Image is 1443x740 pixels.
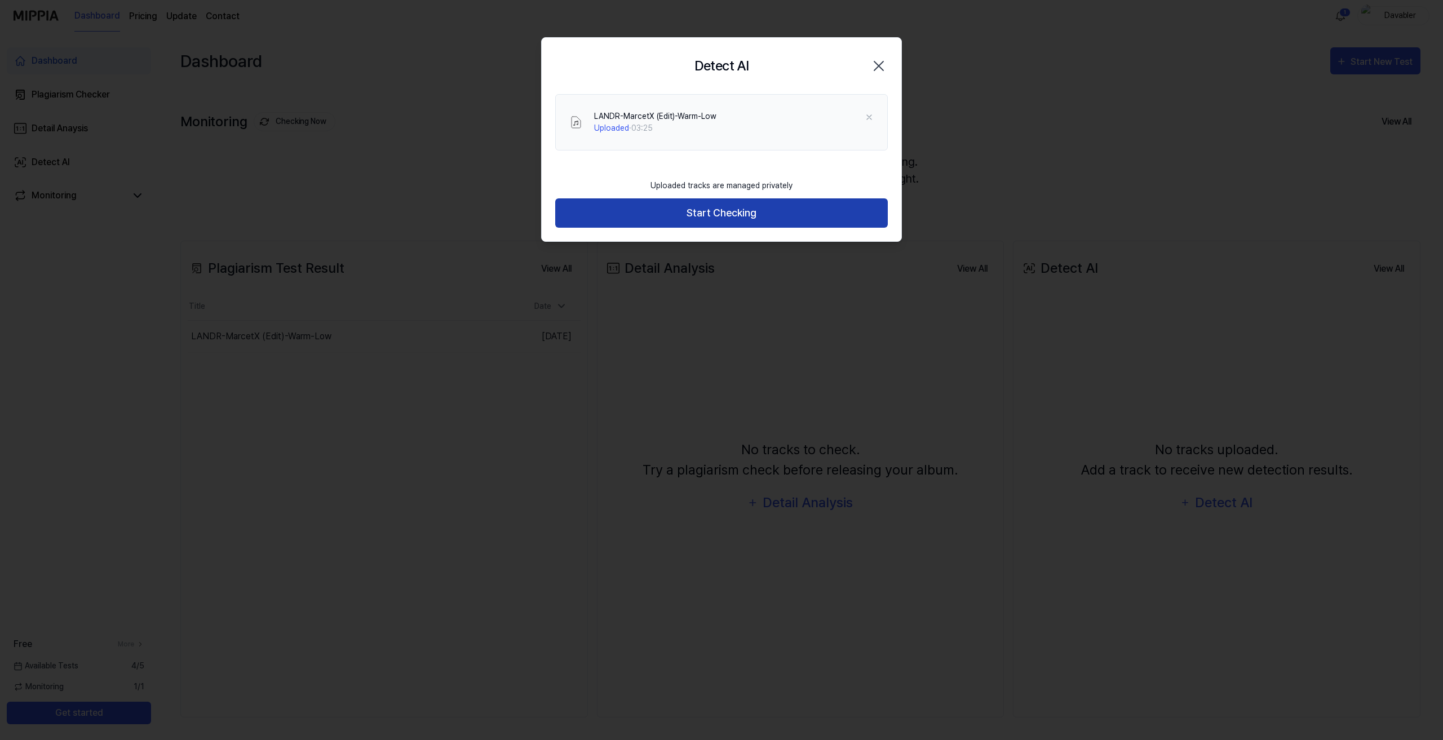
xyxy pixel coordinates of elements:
h2: Detect AI [694,56,749,76]
button: Start Checking [555,198,888,228]
div: LANDR-MarcetX (Edit)-Warm-Low [594,110,716,122]
div: · 03:25 [594,122,716,134]
div: Uploaded tracks are managed privately [644,173,799,198]
span: Uploaded [594,123,629,132]
img: File Select [569,116,583,129]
